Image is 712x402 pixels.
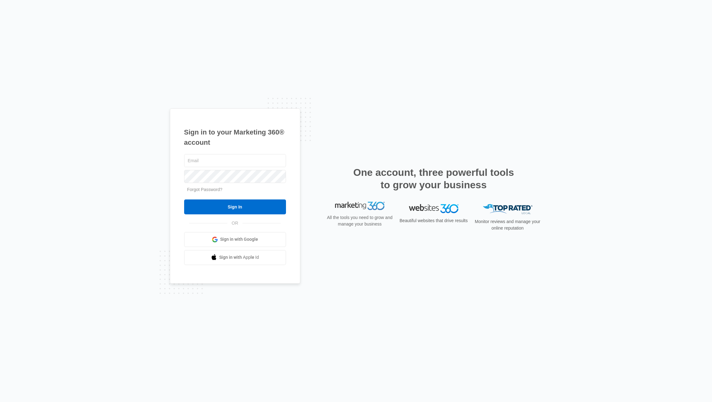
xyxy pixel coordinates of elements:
[187,187,223,192] a: Forgot Password?
[227,220,243,226] span: OR
[351,166,516,191] h2: One account, three powerful tools to grow your business
[220,236,258,243] span: Sign in with Google
[409,204,459,213] img: Websites 360
[335,204,385,213] img: Marketing 360
[483,204,533,214] img: Top Rated Local
[184,199,286,214] input: Sign In
[473,218,542,231] p: Monitor reviews and manage your online reputation
[219,254,259,261] span: Sign in with Apple Id
[184,250,286,265] a: Sign in with Apple Id
[399,217,469,224] p: Beautiful websites that drive results
[184,232,286,247] a: Sign in with Google
[325,217,395,230] p: All the tools you need to grow and manage your business
[184,127,286,148] h1: Sign in to your Marketing 360® account
[184,154,286,167] input: Email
